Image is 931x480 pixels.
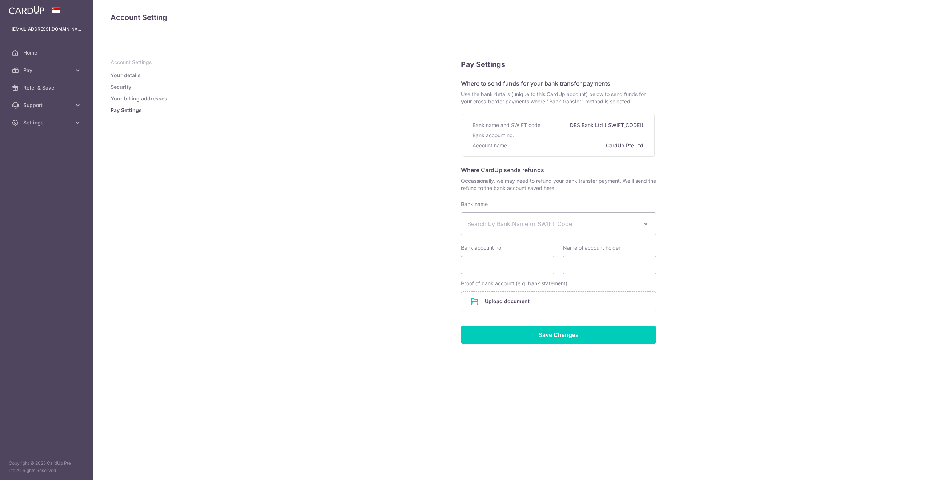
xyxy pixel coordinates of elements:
[461,280,567,287] label: Proof of bank account (e.g. bank statement)
[461,244,503,251] label: Bank account no.
[23,102,71,109] span: Support
[472,140,508,151] div: Account name
[472,130,515,140] div: Bank account no.
[23,119,71,126] span: Settings
[461,59,656,70] h5: Pay Settings
[884,458,924,476] iframe: Opens a widget where you can find more information
[9,6,44,15] img: CardUp
[563,244,620,251] label: Name of account holder
[23,67,71,74] span: Pay
[111,72,141,79] a: Your details
[111,107,142,114] a: Pay Settings
[461,326,656,344] input: Save Changes
[111,83,131,91] a: Security
[111,13,167,22] span: translation missing: en.refund_bank_accounts.show.title.account_setting
[570,120,645,130] div: DBS Bank Ltd ([SWIFT_CODE])
[472,120,542,130] div: Bank name and SWIFT code
[23,84,71,91] span: Refer & Save
[461,80,610,87] span: Where to send funds for your bank transfer payments
[12,25,81,33] p: [EMAIL_ADDRESS][DOMAIN_NAME]
[461,166,544,174] span: Where CardUp sends refunds
[467,219,638,228] span: Search by Bank Name or SWIFT Code
[461,201,488,208] label: Bank name
[111,95,167,102] a: Your billing addresses
[23,49,71,56] span: Home
[461,177,656,192] span: Occassionally, we may need to refund your bank transfer payment. We’ll send the refund to the ban...
[461,291,656,311] div: Upload document
[111,59,168,66] p: Account Settings
[461,91,656,105] span: Use the bank details (unique to this CardUp account) below to send funds for your cross-border pa...
[606,140,645,151] div: CardUp Pte Ltd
